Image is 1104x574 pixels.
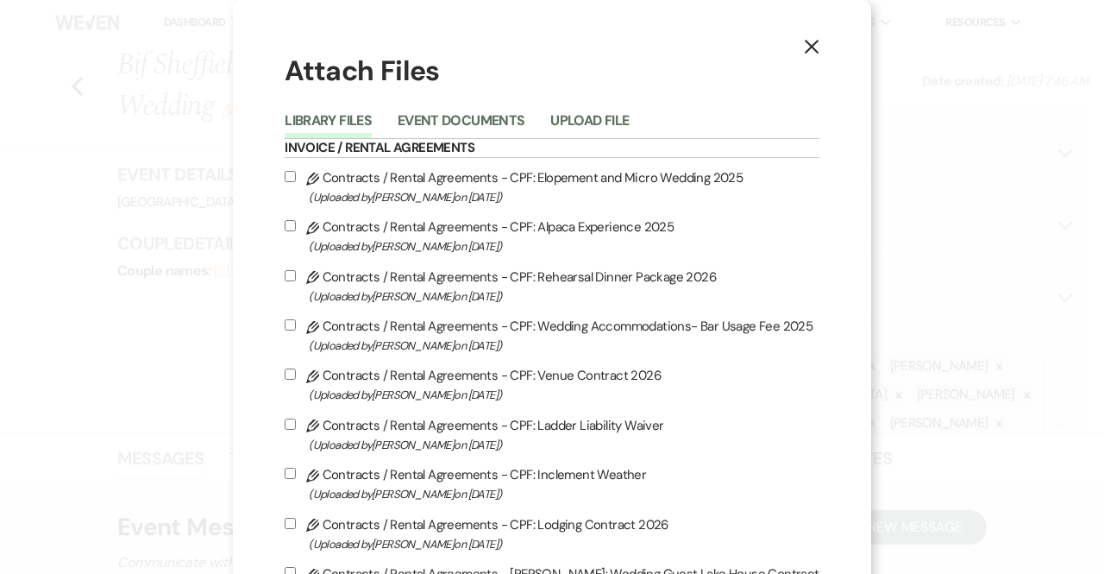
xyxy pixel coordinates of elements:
label: Contracts / Rental Agreements - CPF: Rehearsal Dinner Package 2026 [285,266,819,306]
span: (Uploaded by [PERSON_NAME] on [DATE] ) [309,385,819,405]
span: (Uploaded by [PERSON_NAME] on [DATE] ) [309,534,819,554]
span: (Uploaded by [PERSON_NAME] on [DATE] ) [309,187,819,207]
label: Contracts / Rental Agreements - CPF: Inclement Weather [285,464,819,504]
input: Contracts / Rental Agreements - CPF: Elopement and Micro Wedding 2025(Uploaded by[PERSON_NAME]on ... [285,171,296,182]
span: (Uploaded by [PERSON_NAME] on [DATE] ) [309,237,819,256]
input: Contracts / Rental Agreements - CPF: Ladder Liability Waiver(Uploaded by[PERSON_NAME]on [DATE]) [285,419,296,430]
h6: Invoice / Rental Agreements [285,139,819,158]
label: Contracts / Rental Agreements - CPF: Wedding Accommodations- Bar Usage Fee 2025 [285,315,819,356]
input: Contracts / Rental Agreements - CPF: Wedding Accommodations- Bar Usage Fee 2025(Uploaded by[PERSO... [285,319,296,331]
span: (Uploaded by [PERSON_NAME] on [DATE] ) [309,484,819,504]
button: Event Documents [398,114,524,138]
h1: Attach Files [285,52,819,91]
label: Contracts / Rental Agreements - CPF: Lodging Contract 2026 [285,514,819,554]
label: Contracts / Rental Agreements - CPF: Alpaca Experience 2025 [285,216,819,256]
label: Contracts / Rental Agreements - CPF: Venue Contract 2026 [285,364,819,405]
input: Contracts / Rental Agreements - CPF: Lodging Contract 2026(Uploaded by[PERSON_NAME]on [DATE]) [285,518,296,529]
span: (Uploaded by [PERSON_NAME] on [DATE] ) [309,287,819,306]
label: Contracts / Rental Agreements - CPF: Elopement and Micro Wedding 2025 [285,167,819,207]
input: Contracts / Rental Agreements - CPF: Alpaca Experience 2025(Uploaded by[PERSON_NAME]on [DATE]) [285,220,296,231]
input: Contracts / Rental Agreements - CPF: Inclement Weather(Uploaded by[PERSON_NAME]on [DATE]) [285,468,296,479]
span: (Uploaded by [PERSON_NAME] on [DATE] ) [309,435,819,455]
label: Contracts / Rental Agreements - CPF: Ladder Liability Waiver [285,414,819,455]
button: Upload File [550,114,629,138]
input: Contracts / Rental Agreements - CPF: Rehearsal Dinner Package 2026(Uploaded by[PERSON_NAME]on [DA... [285,270,296,281]
input: Contracts / Rental Agreements - CPF: Venue Contract 2026(Uploaded by[PERSON_NAME]on [DATE]) [285,369,296,380]
span: (Uploaded by [PERSON_NAME] on [DATE] ) [309,336,819,356]
button: Library Files [285,114,372,138]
